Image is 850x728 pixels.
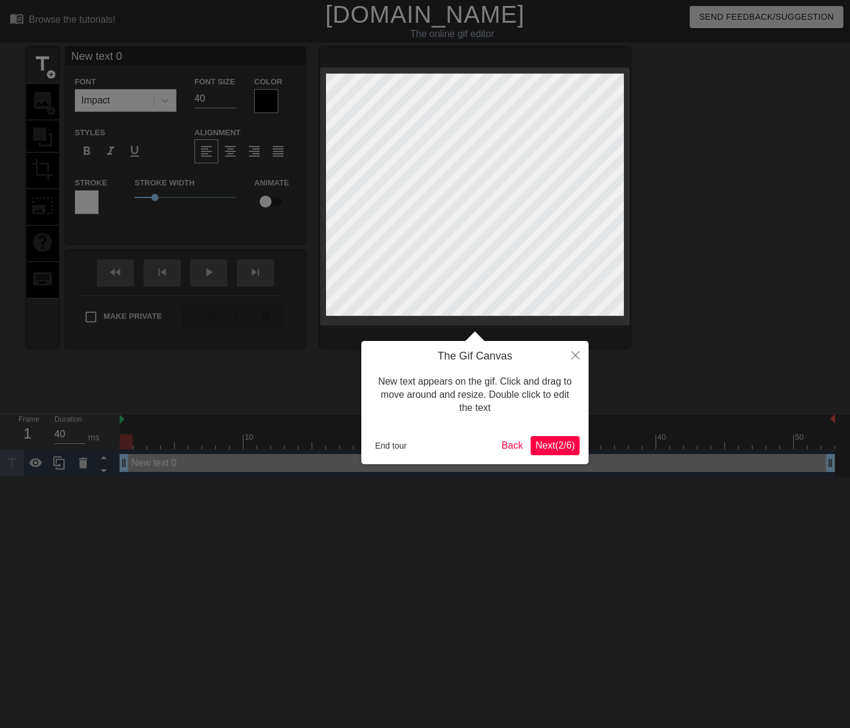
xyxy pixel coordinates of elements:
[531,436,580,455] button: Next
[535,440,575,450] span: Next ( 2 / 6 )
[370,350,580,363] h4: The Gif Canvas
[497,436,528,455] button: Back
[562,341,589,368] button: Close
[370,363,580,427] div: New text appears on the gif. Click and drag to move around and resize. Double click to edit the text
[370,437,412,455] button: End tour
